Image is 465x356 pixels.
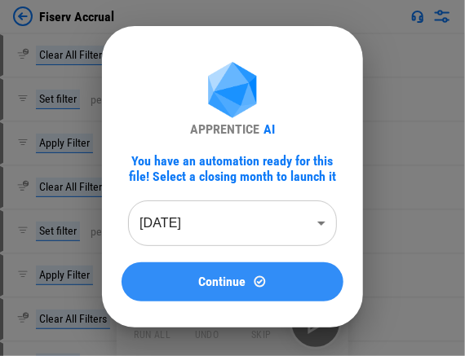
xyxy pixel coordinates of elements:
img: Apprentice AI [200,62,265,121]
div: APPRENTICE [190,121,259,137]
button: ContinueContinue [122,262,343,301]
img: Continue [253,275,267,288]
div: You have an automation ready for this file! Select a closing month to launch it [122,153,343,184]
span: Continue [199,275,246,288]
div: [DATE] [128,200,337,246]
div: AI [263,121,275,137]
